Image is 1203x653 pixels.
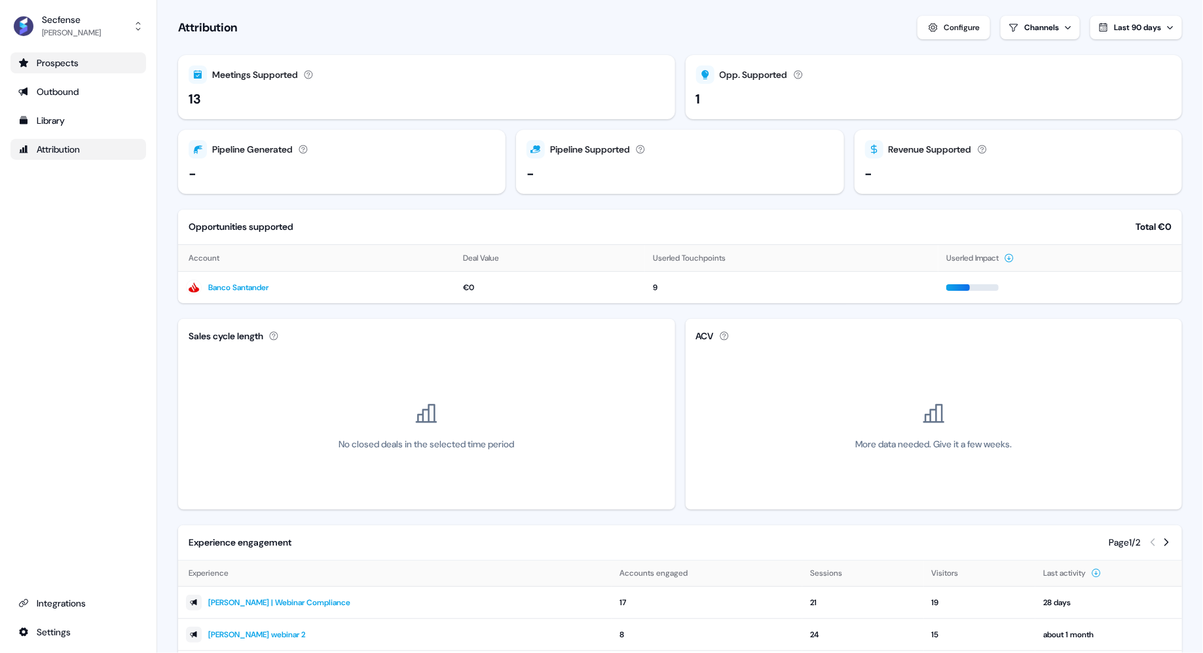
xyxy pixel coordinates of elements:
div: 17 [620,596,794,609]
div: Configure [944,21,980,34]
a: [PERSON_NAME] | Webinar Compliance [208,596,350,609]
a: Banco Santander [208,281,268,294]
button: Channels [1001,16,1080,39]
div: Outbound [18,85,138,98]
div: 9 [653,281,931,294]
div: about 1 month [1043,628,1174,641]
button: Experience [189,561,244,585]
button: Visitors [932,561,974,585]
div: Experience engagement [189,536,291,550]
div: [PERSON_NAME] [42,26,101,39]
div: Integrations [18,597,138,610]
div: Prospects [18,56,138,69]
div: More data needed. Give it a few weeks. [855,438,1012,451]
div: - [865,164,873,183]
div: Meetings Supported [212,68,298,82]
button: Deal Value [463,246,515,270]
div: Page 1 / 2 [1109,536,1140,550]
div: Library [18,114,138,127]
button: Last 90 days [1090,16,1182,39]
a: Go to integrations [10,593,146,614]
div: Settings [18,625,138,639]
div: 19 [932,596,1027,609]
div: 28 days [1043,596,1174,609]
button: Userled Impact [946,246,1014,270]
div: Total €0 [1136,220,1172,234]
a: Go to templates [10,110,146,131]
div: - [527,164,534,183]
div: No closed deals in the selected time period [339,438,514,451]
button: Meetings Supported13 [178,55,675,119]
a: Go to prospects [10,52,146,73]
a: Go to integrations [10,622,146,643]
div: Attribution [18,143,138,156]
div: ACV [696,329,714,343]
button: Pipeline Generated- [178,130,506,194]
button: Pipeline Supported- [516,130,843,194]
div: €0 [463,281,637,294]
div: 24 [810,628,916,641]
a: [PERSON_NAME] webinar 2 [208,628,305,641]
div: 8 [620,628,794,641]
div: Revenue Supported [889,143,972,157]
div: 1 [696,89,701,109]
button: Account [189,246,235,270]
div: Sales cycle length [189,329,263,343]
div: Opp. Supported [720,68,788,82]
div: Secfense [42,13,101,26]
span: Last 90 days [1114,22,1161,33]
div: 21 [810,596,916,609]
a: Go to outbound experience [10,81,146,102]
button: Accounts engaged [620,561,703,585]
button: Secfense[PERSON_NAME] [10,10,146,42]
div: 13 [189,89,200,109]
button: Last activity [1043,561,1101,585]
a: Go to attribution [10,139,146,160]
div: 15 [932,628,1027,641]
button: Revenue Supported- [855,130,1182,194]
h1: Attribution [178,20,237,35]
button: Sessions [810,561,858,585]
button: Userled Touchpoints [653,246,741,270]
div: Pipeline Supported [550,143,630,157]
div: - [189,164,196,183]
div: Channels [1024,22,1059,33]
div: Opportunities supported [189,220,293,234]
button: Configure [917,16,990,39]
div: Pipeline Generated [212,143,293,157]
